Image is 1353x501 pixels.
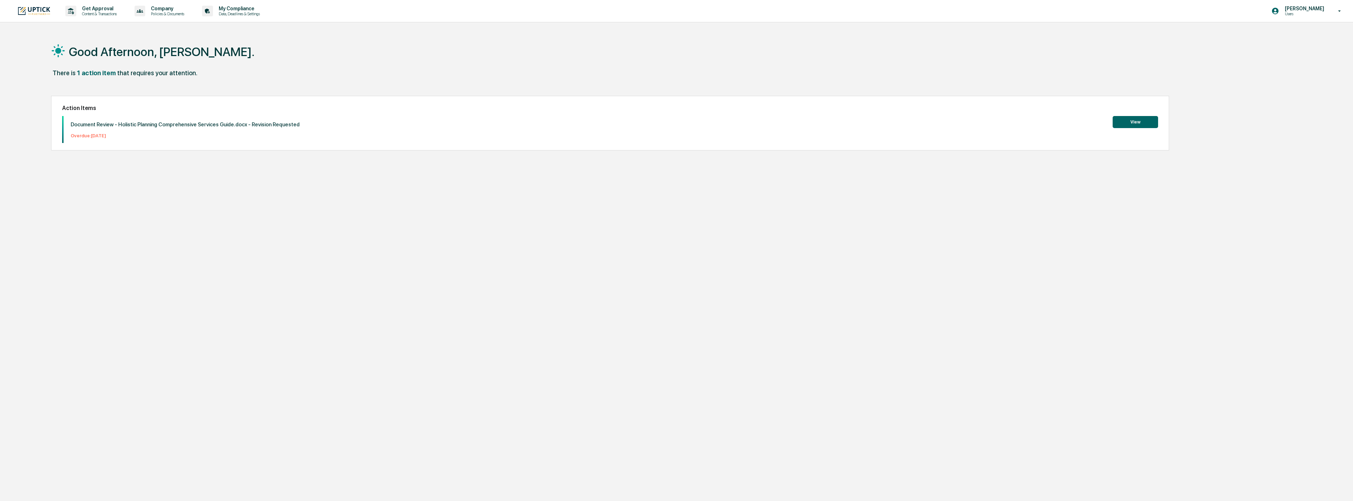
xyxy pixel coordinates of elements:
div: There is [53,69,76,77]
p: Overdue: [DATE] [71,133,300,138]
p: My Compliance [213,6,263,11]
h2: Action Items [62,105,1158,111]
h1: Good Afternoon, [PERSON_NAME]. [69,45,255,59]
p: Get Approval [76,6,120,11]
p: Document Review - Holistic Planning Comprehensive Services Guide.docx - Revision Requested [71,121,300,128]
img: logo [17,6,51,16]
p: Data, Deadlines & Settings [213,11,263,16]
p: [PERSON_NAME] [1279,6,1328,11]
div: that requires your attention. [117,69,197,77]
p: Company [145,6,188,11]
p: Users [1279,11,1328,16]
a: View [1113,118,1158,125]
button: View [1113,116,1158,128]
p: Policies & Documents [145,11,188,16]
p: Content & Transactions [76,11,120,16]
div: 1 action item [77,69,116,77]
